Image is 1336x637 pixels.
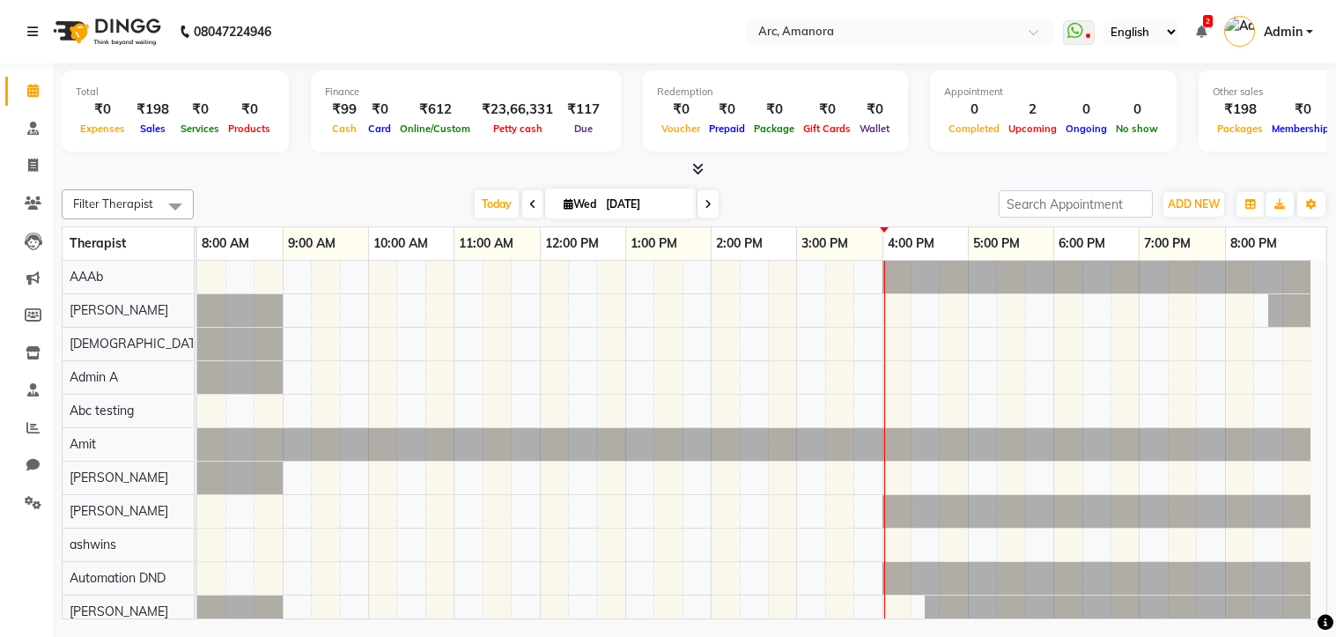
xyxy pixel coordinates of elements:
[944,122,1004,135] span: Completed
[194,7,271,56] b: 08047224946
[712,231,767,256] a: 2:00 PM
[176,122,224,135] span: Services
[799,100,855,120] div: ₹0
[944,85,1163,100] div: Appointment
[284,231,340,256] a: 9:00 AM
[76,85,275,100] div: Total
[570,122,597,135] span: Due
[70,570,166,586] span: Automation DND
[1226,231,1281,256] a: 8:00 PM
[749,122,799,135] span: Package
[328,122,361,135] span: Cash
[969,231,1024,256] a: 5:00 PM
[475,100,560,120] div: ₹23,66,331
[70,403,134,418] span: Abc testing
[1203,15,1213,27] span: 2
[1061,122,1111,135] span: Ongoing
[1264,23,1303,41] span: Admin
[224,122,275,135] span: Products
[70,336,207,352] span: [DEMOGRAPHIC_DATA]
[70,604,168,619] span: [PERSON_NAME]
[76,100,129,120] div: ₹0
[395,100,475,120] div: ₹612
[1196,24,1207,40] a: 2
[657,122,705,135] span: Voucher
[70,269,103,285] span: AAAb
[1004,100,1061,120] div: 2
[76,122,129,135] span: Expenses
[601,191,689,218] input: 2025-10-01
[395,122,475,135] span: Online/Custom
[705,122,749,135] span: Prepaid
[176,100,224,120] div: ₹0
[70,503,168,519] span: [PERSON_NAME]
[489,122,547,135] span: Petty cash
[73,196,153,211] span: Filter Therapist
[559,197,601,211] span: Wed
[883,231,939,256] a: 4:00 PM
[325,85,607,100] div: Finance
[197,231,254,256] a: 8:00 AM
[1111,122,1163,135] span: No show
[944,100,1004,120] div: 0
[1061,100,1111,120] div: 0
[70,369,118,385] span: Admin A
[364,100,395,120] div: ₹0
[70,470,168,485] span: [PERSON_NAME]
[749,100,799,120] div: ₹0
[1140,231,1195,256] a: 7:00 PM
[855,100,894,120] div: ₹0
[560,100,607,120] div: ₹117
[1111,100,1163,120] div: 0
[70,436,96,452] span: Amit
[70,537,116,552] span: ashwins
[1163,192,1224,217] button: ADD NEW
[1168,197,1220,211] span: ADD NEW
[855,122,894,135] span: Wallet
[1004,122,1061,135] span: Upcoming
[454,231,518,256] a: 11:00 AM
[364,122,395,135] span: Card
[129,100,176,120] div: ₹198
[70,302,168,318] span: [PERSON_NAME]
[1054,231,1110,256] a: 6:00 PM
[1213,122,1267,135] span: Packages
[136,122,170,135] span: Sales
[1224,16,1255,47] img: Admin
[70,235,126,251] span: Therapist
[45,7,166,56] img: logo
[541,231,603,256] a: 12:00 PM
[626,231,682,256] a: 1:00 PM
[999,190,1153,218] input: Search Appointment
[657,85,894,100] div: Redemption
[369,231,432,256] a: 10:00 AM
[1213,100,1267,120] div: ₹198
[797,231,853,256] a: 3:00 PM
[475,190,519,218] span: Today
[325,100,364,120] div: ₹99
[705,100,749,120] div: ₹0
[657,100,705,120] div: ₹0
[799,122,855,135] span: Gift Cards
[224,100,275,120] div: ₹0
